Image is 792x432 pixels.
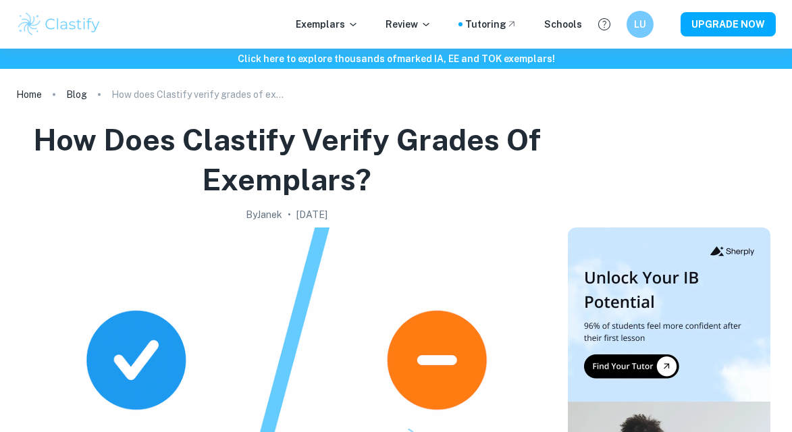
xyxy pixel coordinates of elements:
[593,13,616,36] button: Help and Feedback
[296,17,359,32] p: Exemplars
[111,87,287,102] p: How does Clastify verify grades of exemplars?
[66,85,87,104] a: Blog
[288,207,291,222] p: •
[3,51,789,66] h6: Click here to explore thousands of marked IA, EE and TOK exemplars !
[465,17,517,32] a: Tutoring
[246,207,282,222] h2: By Janek
[22,120,552,199] h1: How does Clastify verify grades of exemplars?
[627,11,654,38] button: LU
[16,11,102,38] img: Clastify logo
[16,85,42,104] a: Home
[681,12,776,36] button: UPGRADE NOW
[386,17,431,32] p: Review
[633,17,648,32] h6: LU
[544,17,582,32] a: Schools
[296,207,327,222] h2: [DATE]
